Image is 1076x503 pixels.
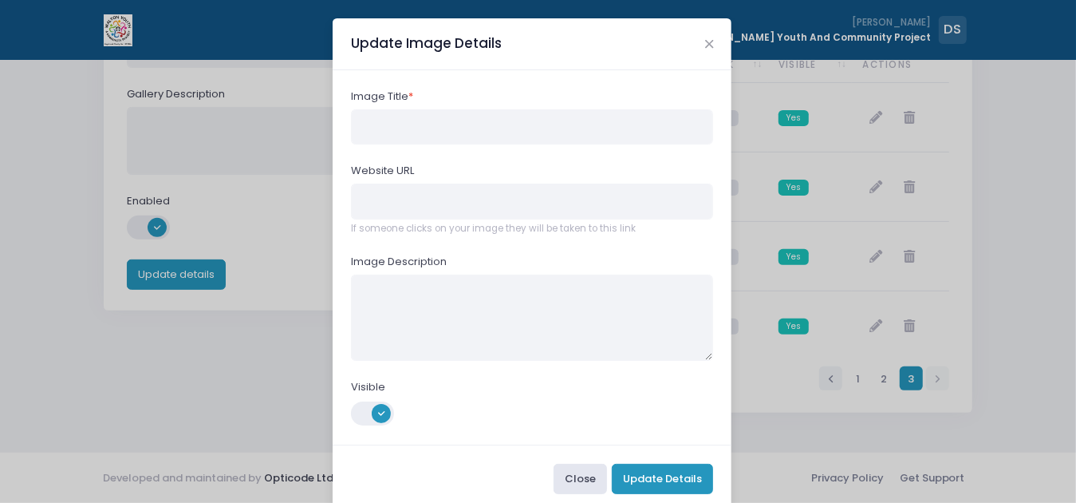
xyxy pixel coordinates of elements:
label: Image Description [351,254,447,270]
span: If someone clicks on your image they will be taken to this link [351,222,714,236]
h5: Update Image Details [351,34,502,53]
button: Update Details [612,464,713,494]
label: Website URL [351,163,414,179]
label: Visible [351,379,385,395]
button: Close [705,40,713,48]
button: Close [554,464,607,494]
label: Image Title [351,89,413,105]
